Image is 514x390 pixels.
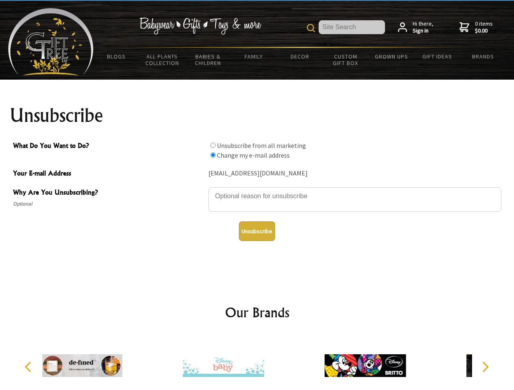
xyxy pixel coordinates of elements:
[208,167,501,180] div: [EMAIL_ADDRESS][DOMAIN_NAME]
[139,17,261,35] img: Babywear - Gifts - Toys & more
[459,20,493,35] a: 0 items$0.00
[13,199,204,209] span: Optional
[217,151,290,159] label: Change my e-mail address
[20,358,38,376] button: Previous
[239,221,275,241] button: Unsubscribe
[413,20,433,35] span: Hi there,
[8,8,94,76] img: Babyware - Gifts - Toys and more...
[210,143,216,148] input: What Do You Want to Do?
[94,48,140,65] a: BLOGS
[460,48,506,65] a: Brands
[476,358,494,376] button: Next
[475,27,493,35] strong: $0.00
[10,106,505,125] h1: Unsubscribe
[217,141,306,149] label: Unsubscribe from all marketing
[307,24,315,32] img: product search
[210,152,216,158] input: What Do You Want to Do?
[13,168,204,180] span: Your E-mail Address
[208,187,501,212] textarea: Why Are You Unsubscribing?
[277,48,323,65] a: Decor
[13,141,204,152] span: What Do You Want to Do?
[13,187,204,199] span: Why Are You Unsubscribing?
[140,48,186,71] a: All Plants Collection
[414,48,460,65] a: Gift Ideas
[319,20,385,34] input: Site Search
[231,48,277,65] a: Family
[16,303,498,322] h2: Our Brands
[413,27,433,35] strong: Sign in
[368,48,414,65] a: Grown Ups
[475,20,493,35] span: 0 items
[185,48,231,71] a: Babies & Children
[323,48,369,71] a: Custom Gift Box
[398,20,433,35] a: Hi there,Sign in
